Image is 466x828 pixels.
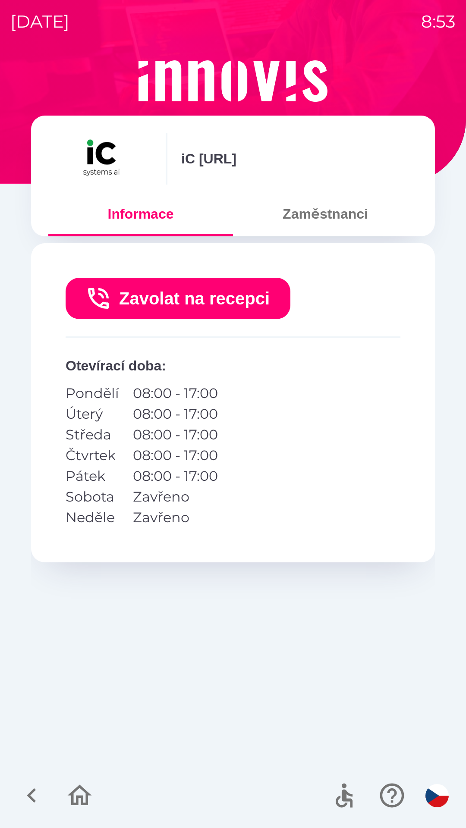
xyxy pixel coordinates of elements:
[10,9,69,34] p: [DATE]
[133,383,218,404] p: 08:00 - 17:00
[66,278,290,319] button: Zavolat na recepci
[48,133,152,185] img: 0b57a2db-d8c2-416d-bc33-8ae43c84d9d8.png
[48,198,233,229] button: Informace
[31,60,435,102] img: Logo
[233,198,418,229] button: Zaměstnanci
[425,784,449,807] img: cs flag
[181,148,236,169] p: iC [URL]
[66,424,119,445] p: Středa
[66,466,119,486] p: Pátek
[133,404,218,424] p: 08:00 - 17:00
[133,507,218,528] p: Zavřeno
[66,445,119,466] p: Čtvrtek
[133,486,218,507] p: Zavřeno
[66,404,119,424] p: Úterý
[133,445,218,466] p: 08:00 - 17:00
[133,424,218,445] p: 08:00 - 17:00
[66,507,119,528] p: Neděle
[66,355,400,376] p: Otevírací doba :
[421,9,456,34] p: 8:53
[133,466,218,486] p: 08:00 - 17:00
[66,486,119,507] p: Sobota
[66,383,119,404] p: Pondělí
